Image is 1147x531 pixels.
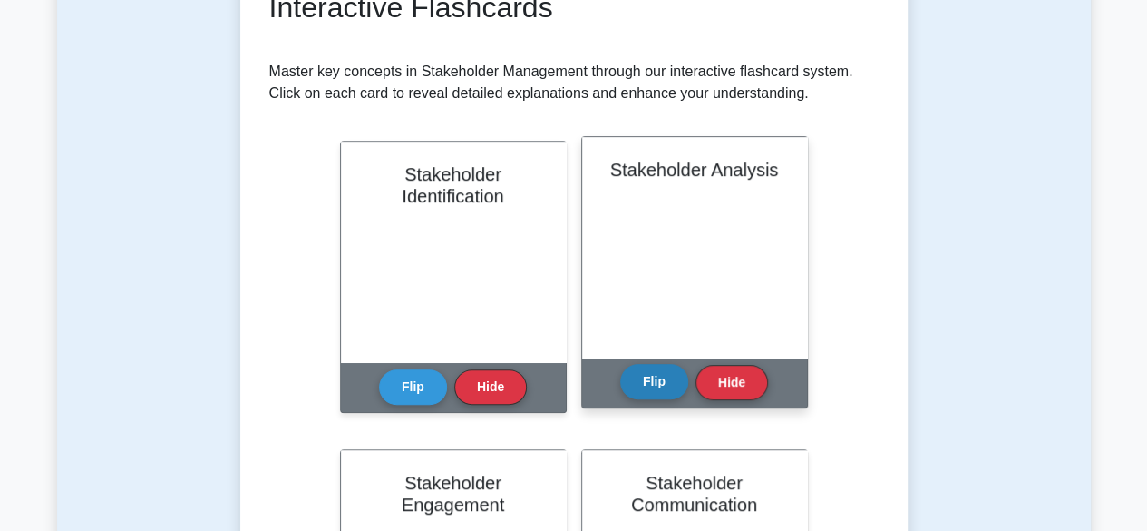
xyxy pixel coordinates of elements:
h2: Stakeholder Identification [363,163,544,207]
h2: Stakeholder Analysis [604,159,785,181]
h2: Stakeholder Communication [604,472,785,516]
button: Flip [379,369,447,405]
h2: Stakeholder Engagement [363,472,544,516]
p: Master key concepts in Stakeholder Management through our interactive flashcard system. Click on ... [269,61,879,104]
button: Hide [695,365,768,400]
button: Hide [454,369,527,405]
button: Flip [620,364,688,399]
